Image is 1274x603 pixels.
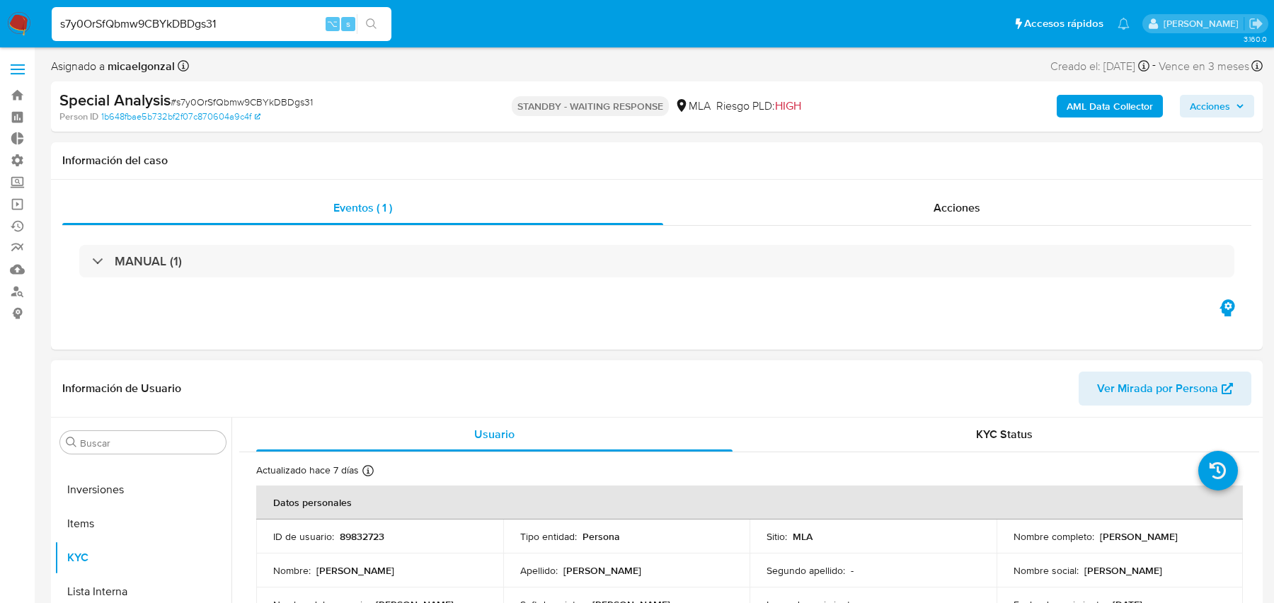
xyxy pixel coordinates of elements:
[59,110,98,123] b: Person ID
[333,200,392,216] span: Eventos ( 1 )
[101,110,260,123] a: 1b648fbae5b732bf2f07c870604a9c4f
[675,98,711,114] div: MLA
[1152,57,1156,76] span: -
[1249,16,1263,31] a: Salir
[1100,530,1178,543] p: [PERSON_NAME]
[256,486,1243,519] th: Datos personales
[767,530,787,543] p: Sitio :
[59,88,171,111] b: Special Analysis
[1014,564,1079,577] p: Nombre social :
[512,96,669,116] p: STANDBY - WAITING RESPONSE
[79,245,1234,277] div: MANUAL (1)
[1190,95,1230,117] span: Acciones
[1024,16,1103,31] span: Accesos rápidos
[1164,17,1244,30] p: juan.calo@mercadolibre.com
[1118,18,1130,30] a: Notificaciones
[316,564,394,577] p: [PERSON_NAME]
[54,507,231,541] button: Items
[171,95,313,109] span: # s7y0OrSfQbmw9CBYkDBDgs31
[474,426,515,442] span: Usuario
[357,14,386,34] button: search-icon
[66,437,77,448] button: Buscar
[51,59,175,74] span: Asignado a
[775,98,801,114] span: HIGH
[1097,372,1218,406] span: Ver Mirada por Persona
[716,98,801,114] span: Riesgo PLD:
[520,564,558,577] p: Apellido :
[1159,59,1249,74] span: Vence en 3 meses
[976,426,1033,442] span: KYC Status
[52,15,391,33] input: Buscar usuario o caso...
[54,473,231,507] button: Inversiones
[256,464,359,477] p: Actualizado hace 7 días
[346,17,350,30] span: s
[1057,95,1163,117] button: AML Data Collector
[273,564,311,577] p: Nombre :
[1050,57,1149,76] div: Creado el: [DATE]
[583,530,620,543] p: Persona
[851,564,854,577] p: -
[793,530,813,543] p: MLA
[767,564,845,577] p: Segundo apellido :
[1014,530,1094,543] p: Nombre completo :
[105,58,175,74] b: micaelgonzal
[115,253,182,269] h3: MANUAL (1)
[934,200,980,216] span: Acciones
[340,530,384,543] p: 89832723
[54,541,231,575] button: KYC
[273,530,334,543] p: ID de usuario :
[62,381,181,396] h1: Información de Usuario
[520,530,577,543] p: Tipo entidad :
[80,437,220,449] input: Buscar
[62,154,1251,168] h1: Información del caso
[563,564,641,577] p: [PERSON_NAME]
[1079,372,1251,406] button: Ver Mirada por Persona
[327,17,338,30] span: ⌥
[1084,564,1162,577] p: [PERSON_NAME]
[1067,95,1153,117] b: AML Data Collector
[1180,95,1254,117] button: Acciones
